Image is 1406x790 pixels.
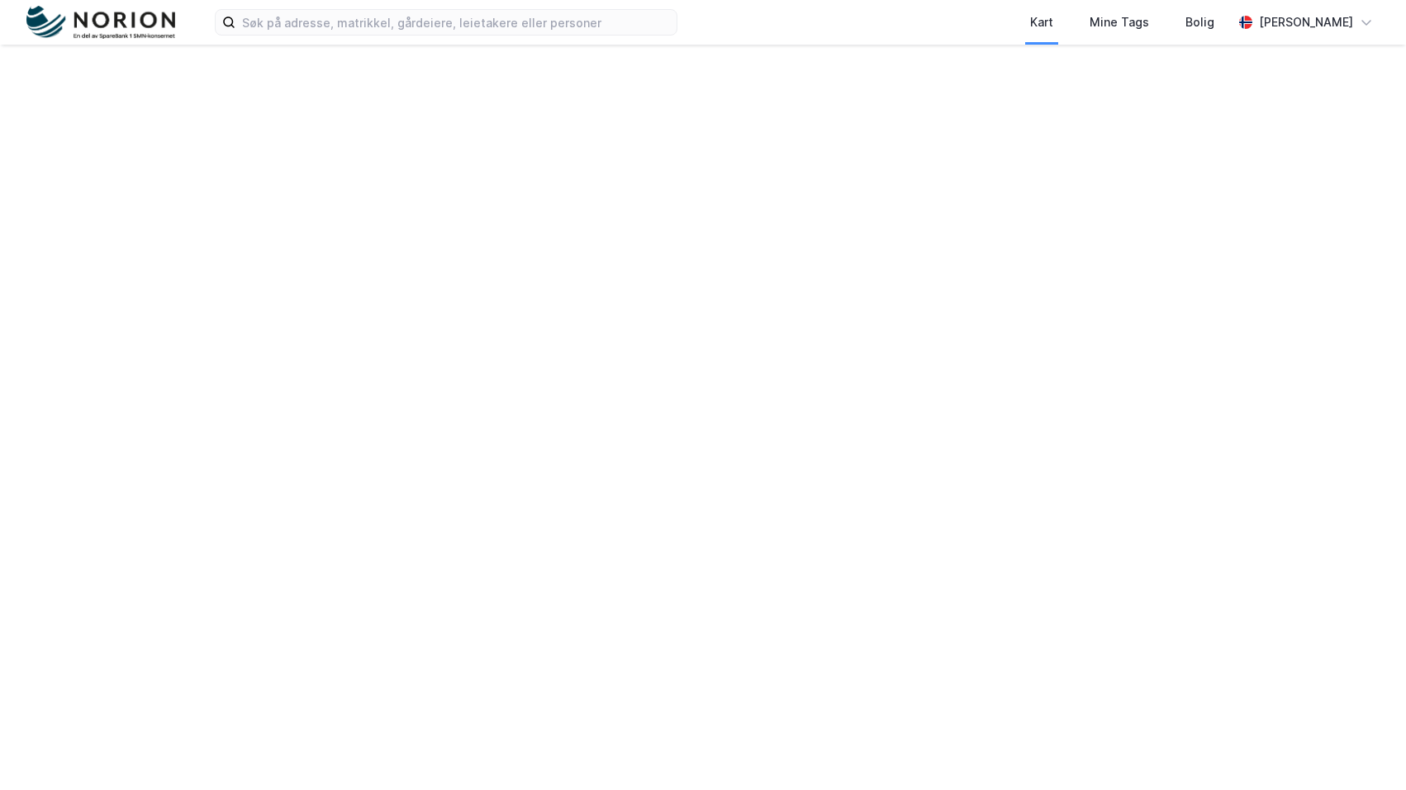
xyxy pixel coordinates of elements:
[26,6,175,40] img: norion-logo.80e7a08dc31c2e691866.png
[1259,12,1353,32] div: [PERSON_NAME]
[1030,12,1053,32] div: Kart
[235,10,677,35] input: Søk på adresse, matrikkel, gårdeiere, leietakere eller personer
[1090,12,1149,32] div: Mine Tags
[1185,12,1214,32] div: Bolig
